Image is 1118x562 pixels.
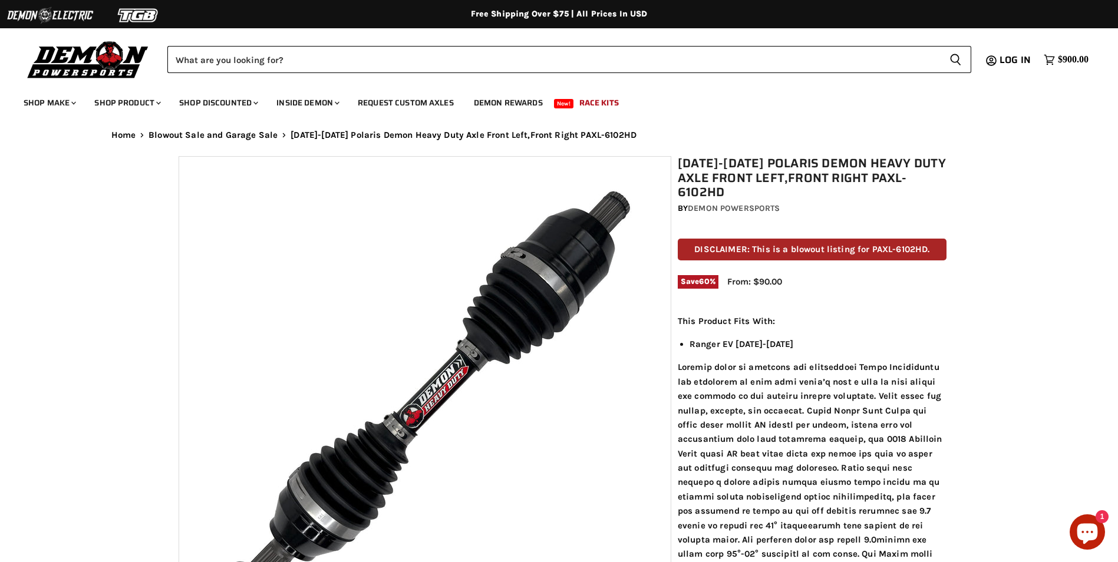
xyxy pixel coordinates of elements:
span: New! [554,99,574,108]
div: by [678,202,946,215]
a: Shop Product [85,91,168,115]
img: TGB Logo 2 [94,4,183,27]
input: Search [167,46,940,73]
h1: [DATE]-[DATE] Polaris Demon Heavy Duty Axle Front Left,Front Right PAXL-6102HD [678,156,946,200]
span: $900.00 [1058,54,1089,65]
a: Inside Demon [268,91,347,115]
a: Demon Rewards [465,91,552,115]
span: From: $90.00 [727,276,782,287]
span: 60 [699,277,709,286]
a: Home [111,130,136,140]
ul: Main menu [15,86,1086,115]
a: Demon Powersports [688,203,780,213]
form: Product [167,46,971,73]
a: $900.00 [1038,51,1094,68]
inbox-online-store-chat: Shopify online store chat [1066,514,1109,553]
a: Race Kits [570,91,628,115]
li: Ranger EV [DATE]-[DATE] [690,337,946,351]
p: This Product Fits With: [678,314,946,328]
span: Save % [678,275,718,288]
img: Demon Electric Logo 2 [6,4,94,27]
a: Request Custom Axles [349,91,463,115]
button: Search [940,46,971,73]
span: Log in [1000,52,1031,67]
nav: Breadcrumbs [88,130,1031,140]
span: [DATE]-[DATE] Polaris Demon Heavy Duty Axle Front Left,Front Right PAXL-6102HD [291,130,636,140]
a: Shop Make [15,91,83,115]
img: Demon Powersports [24,38,153,80]
a: Shop Discounted [170,91,265,115]
a: Blowout Sale and Garage Sale [149,130,278,140]
div: Free Shipping Over $75 | All Prices In USD [88,9,1031,19]
a: Log in [994,55,1038,65]
p: DISCLAIMER: This is a blowout listing for PAXL-6102HD. [678,239,946,260]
